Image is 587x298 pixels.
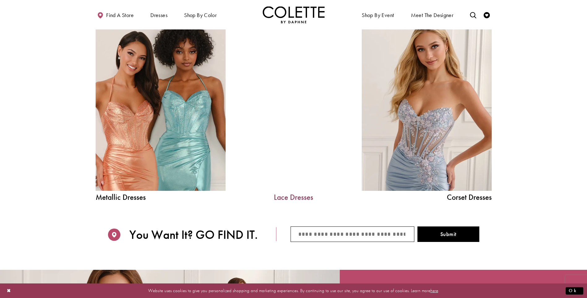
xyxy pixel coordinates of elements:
[362,193,492,201] span: Corset Dresses
[362,27,492,191] a: Corset Dress Spring 2026 collection Related Link
[4,285,14,296] button: Close Dialog
[96,27,226,191] a: Metallic Dresses Related Link
[263,6,325,23] img: Colette by Daphne
[276,226,492,242] form: Store Finder Form
[184,12,217,18] span: Shop by color
[45,287,542,295] p: Website uses cookies to give you personalized shopping and marketing experiences. By continuing t...
[106,12,134,18] span: Find a store
[150,12,167,18] span: Dresses
[247,193,340,201] a: Lace Dresses
[291,226,414,242] input: City/State/ZIP code
[263,6,325,23] a: Visit Home Page
[129,228,258,242] span: You Want It? GO FIND IT.
[149,6,169,23] span: Dresses
[360,6,395,23] span: Shop By Event
[409,6,455,23] a: Meet the designer
[566,287,583,295] button: Submit Dialog
[96,193,226,201] span: Metallic Dresses
[411,12,454,18] span: Meet the designer
[362,12,394,18] span: Shop By Event
[468,6,478,23] a: Toggle search
[417,226,479,242] button: Submit
[96,6,135,23] a: Find a store
[482,6,491,23] a: Check Wishlist
[430,287,438,294] a: here
[183,6,218,23] span: Shop by color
